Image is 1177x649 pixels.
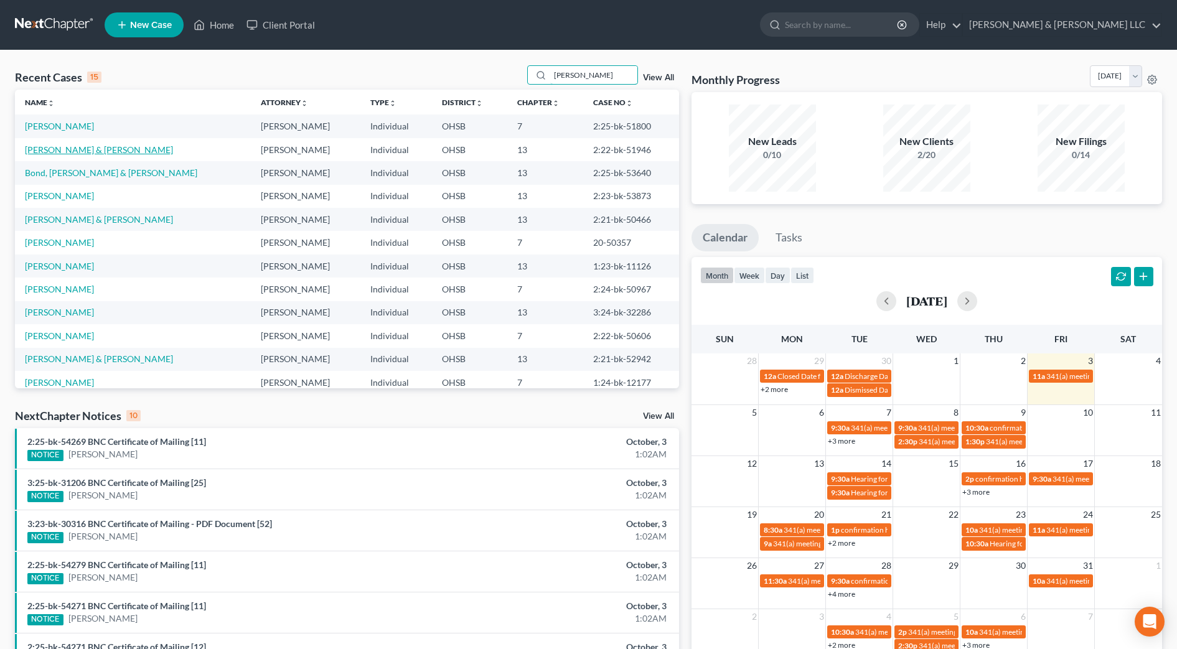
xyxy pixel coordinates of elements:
span: 1 [1155,558,1162,573]
span: 341(a) meeting for [PERSON_NAME] & [PERSON_NAME] [784,525,970,535]
span: 341(a) meeting for [PERSON_NAME] [773,539,893,548]
a: 2:25-bk-54269 BNC Certificate of Mailing [11] [27,436,206,447]
div: New Filings [1038,134,1125,149]
span: 5 [751,405,758,420]
span: 3 [818,609,825,624]
span: Discharge Date for [PERSON_NAME] [845,371,965,381]
span: 21 [880,507,893,522]
a: [PERSON_NAME] [25,190,94,201]
span: Fri [1054,334,1067,344]
td: Individual [360,301,432,324]
a: +2 more [761,385,788,394]
td: 2:23-bk-53873 [583,185,678,208]
span: 341(a) meeting for [PERSON_NAME] [1046,576,1166,586]
td: [PERSON_NAME] [251,161,360,184]
td: 2:25-bk-53640 [583,161,678,184]
td: 13 [507,254,584,278]
a: 2:25-bk-54279 BNC Certificate of Mailing [11] [27,559,206,570]
td: 2:24-bk-50967 [583,278,678,301]
span: 14 [880,456,893,471]
td: [PERSON_NAME] [251,208,360,231]
span: Sat [1120,334,1136,344]
td: OHSB [432,208,507,231]
a: +2 more [828,538,855,548]
td: OHSB [432,138,507,161]
span: 19 [746,507,758,522]
span: 1:30p [965,437,985,446]
span: 7 [885,405,893,420]
a: Help [920,14,962,36]
i: unfold_more [626,100,633,107]
td: 2:25-bk-51800 [583,114,678,138]
td: [PERSON_NAME] [251,324,360,347]
td: 2:21-bk-52942 [583,348,678,371]
div: 1:02AM [462,448,667,460]
td: 1:24-bk-12177 [583,371,678,394]
span: 10a [965,627,978,637]
a: Districtunfold_more [442,98,483,107]
button: day [765,267,790,284]
a: [PERSON_NAME] & [PERSON_NAME] [25,144,173,155]
td: [PERSON_NAME] [251,348,360,371]
td: 13 [507,208,584,231]
td: [PERSON_NAME] [251,254,360,278]
input: Search by name... [550,66,637,84]
td: Individual [360,371,432,394]
span: 341(a) meeting for [PERSON_NAME] [855,627,975,637]
td: [PERSON_NAME] [251,114,360,138]
div: NOTICE [27,573,63,584]
a: [PERSON_NAME] [68,489,138,502]
span: 341(a) meeting for [PERSON_NAME] [1046,371,1166,381]
a: +3 more [962,487,990,497]
span: 8:30a [764,525,782,535]
span: 4 [1155,353,1162,368]
td: 1:23-bk-11126 [583,254,678,278]
span: 12a [764,371,776,381]
td: 2:22-bk-51946 [583,138,678,161]
td: OHSB [432,348,507,371]
span: 341(a) meeting for [PERSON_NAME] [979,627,1099,637]
span: Hearing for [PERSON_NAME] [851,488,948,497]
span: 12a [831,385,843,395]
a: [PERSON_NAME] [68,530,138,543]
a: +4 more [828,589,855,599]
span: 16 [1015,456,1027,471]
span: 9a [764,539,772,548]
td: 3:24-bk-32286 [583,301,678,324]
td: Individual [360,278,432,301]
button: list [790,267,814,284]
div: 15 [87,72,101,83]
td: [PERSON_NAME] [251,185,360,208]
a: Tasks [764,224,814,251]
a: Attorneyunfold_more [261,98,308,107]
a: [PERSON_NAME] [25,121,94,131]
span: Wed [916,334,937,344]
a: [PERSON_NAME] [68,612,138,625]
span: 2 [1020,353,1027,368]
a: Client Portal [240,14,321,36]
td: Individual [360,231,432,254]
span: 6 [818,405,825,420]
span: New Case [130,21,172,30]
td: 13 [507,185,584,208]
div: NOTICE [27,614,63,625]
i: unfold_more [47,100,55,107]
span: 13 [813,456,825,471]
td: 13 [507,301,584,324]
h3: Monthly Progress [692,72,780,87]
span: Hearing for [PERSON_NAME] [990,539,1087,548]
span: 1p [831,525,840,535]
a: [PERSON_NAME] [68,448,138,460]
div: New Clients [883,134,970,149]
a: [PERSON_NAME] & [PERSON_NAME] [25,353,173,364]
a: Typeunfold_more [370,98,396,107]
span: 5 [952,609,960,624]
span: 11a [1033,525,1045,535]
a: View All [643,412,674,421]
span: 9:30a [831,423,850,432]
div: October, 3 [462,559,667,571]
td: 2:22-bk-50606 [583,324,678,347]
span: 9:30a [831,488,850,497]
a: Chapterunfold_more [517,98,560,107]
div: October, 3 [462,518,667,530]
